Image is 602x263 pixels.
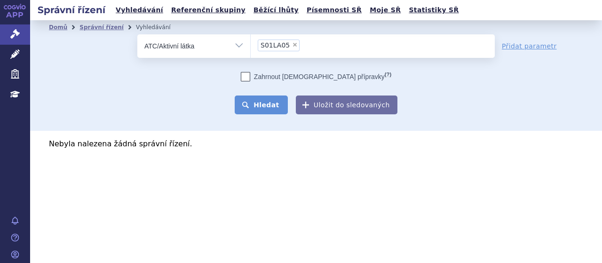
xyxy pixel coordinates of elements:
p: Nebyla nalezena žádná správní řízení. [49,140,583,148]
li: Vyhledávání [136,20,183,34]
a: Běžící lhůty [251,4,301,16]
button: Hledat [235,96,288,114]
button: Uložit do sledovaných [296,96,397,114]
a: Referenční skupiny [168,4,248,16]
h2: Správní řízení [30,3,113,16]
a: Vyhledávání [113,4,166,16]
a: Správní řízení [79,24,124,31]
span: AFLIBERCEPT [261,42,290,48]
abbr: (?) [385,72,391,78]
a: Moje SŘ [367,4,404,16]
a: Písemnosti SŘ [304,4,364,16]
a: Domů [49,24,67,31]
input: S01LA05 [302,39,308,51]
span: × [292,42,298,48]
label: Zahrnout [DEMOGRAPHIC_DATA] přípravky [241,72,391,81]
a: Přidat parametr [502,41,557,51]
a: Statistiky SŘ [406,4,461,16]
